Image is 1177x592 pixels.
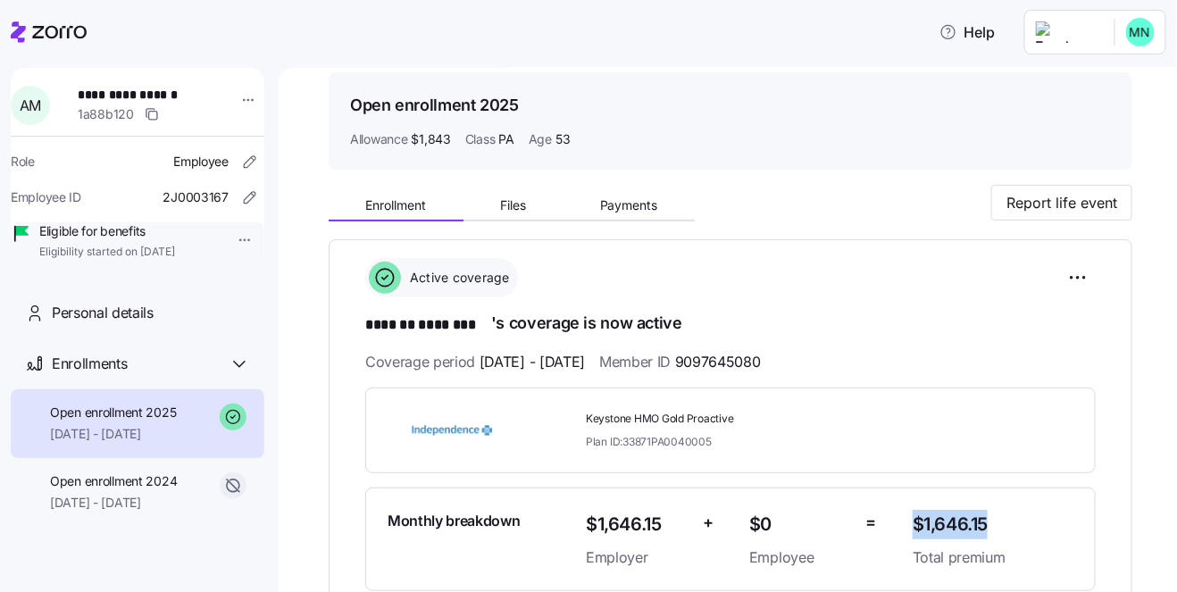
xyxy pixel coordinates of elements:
[39,245,175,260] span: Eligibility started on [DATE]
[365,351,585,373] span: Coverage period
[365,312,1096,337] h1: 's coverage is now active
[913,546,1073,569] span: Total premium
[20,98,41,113] span: A M
[39,222,175,240] span: Eligible for benefits
[939,21,996,43] span: Help
[173,153,229,171] span: Employee
[529,130,552,148] span: Age
[350,130,407,148] span: Allowance
[365,199,426,212] span: Enrollment
[586,434,712,449] span: Plan ID: 33871PA0040005
[600,199,658,212] span: Payments
[50,425,176,443] span: [DATE] - [DATE]
[350,94,519,116] h1: Open enrollment 2025
[50,472,177,490] span: Open enrollment 2024
[555,130,570,148] span: 53
[50,494,177,512] span: [DATE] - [DATE]
[52,353,127,375] span: Enrollments
[1036,21,1100,43] img: Employer logo
[913,510,1073,539] span: $1,646.15
[498,130,513,148] span: PA
[480,351,585,373] span: [DATE] - [DATE]
[163,188,229,206] span: 2J0003167
[675,351,761,373] span: 9097645080
[11,188,81,206] span: Employee ID
[52,302,154,324] span: Personal details
[78,105,134,123] span: 1a88b120
[1126,18,1155,46] img: b0ee0d05d7ad5b312d7e0d752ccfd4ca
[586,546,689,569] span: Employer
[1006,192,1117,213] span: Report life event
[866,510,877,536] span: =
[925,14,1010,50] button: Help
[11,153,35,171] span: Role
[405,269,510,287] span: Active coverage
[465,130,496,148] span: Class
[749,546,852,569] span: Employee
[991,185,1132,221] button: Report life event
[586,510,689,539] span: $1,646.15
[599,351,761,373] span: Member ID
[500,199,526,212] span: Files
[586,412,898,427] span: Keystone HMO Gold Proactive
[388,410,516,451] img: Independence Blue Cross
[411,130,450,148] span: $1,843
[703,510,714,536] span: +
[388,510,521,532] span: Monthly breakdown
[749,510,852,539] span: $0
[50,404,176,421] span: Open enrollment 2025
